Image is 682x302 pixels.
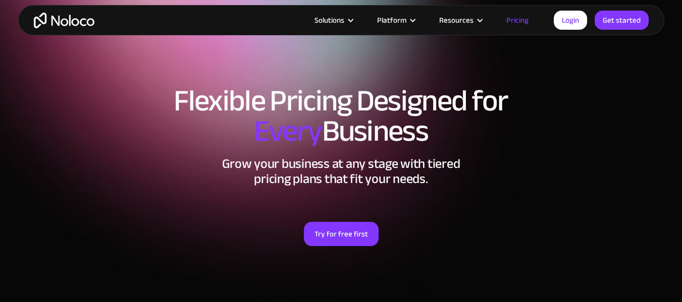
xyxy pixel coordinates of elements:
[28,156,654,187] h2: Grow your business at any stage with tiered pricing plans that fit your needs.
[494,14,541,27] a: Pricing
[254,103,322,159] span: Every
[304,222,379,246] a: Try for free first
[314,14,344,27] div: Solutions
[377,14,406,27] div: Platform
[28,86,654,146] h1: Flexible Pricing Designed for Business
[302,14,364,27] div: Solutions
[554,11,587,30] a: Login
[34,13,94,28] a: home
[439,14,474,27] div: Resources
[364,14,427,27] div: Platform
[595,11,649,30] a: Get started
[427,14,494,27] div: Resources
